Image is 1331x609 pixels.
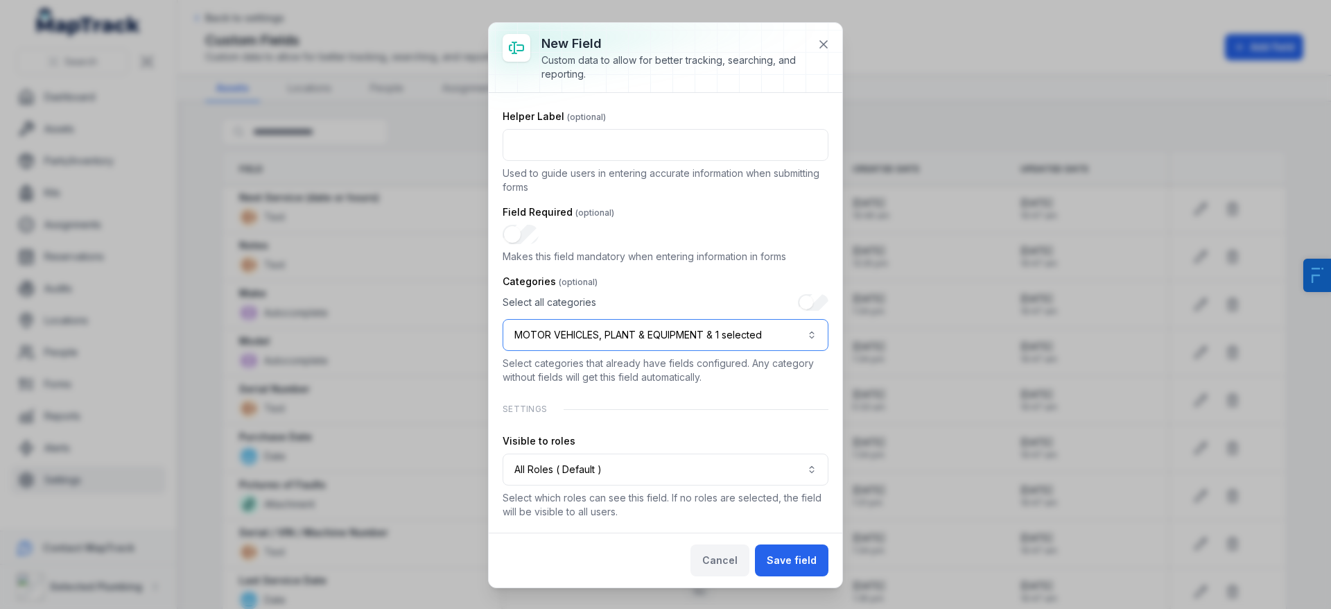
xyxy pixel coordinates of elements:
input: :rgj:-form-item-label [503,129,828,161]
h3: New field [541,34,806,53]
label: Categories [503,275,598,289]
label: Visible to roles [503,434,575,448]
button: Save field [755,544,828,576]
button: Cancel [690,544,749,576]
p: Select categories that already have fields configured. Any category without fields will get this ... [503,357,828,384]
div: Settings [503,395,828,423]
button: All Roles ( Default ) [503,454,828,486]
label: Field Required [503,205,614,219]
label: Helper Label [503,110,606,123]
button: MOTOR VEHICLES, PLANT & EQUIPMENT & 1 selected [503,319,828,351]
p: Makes this field mandatory when entering information in forms [503,250,828,264]
div: Custom data to allow for better tracking, searching, and reporting. [541,53,806,81]
p: Used to guide users in entering accurate information when submitting forms [503,166,828,194]
span: Select all categories [503,295,596,309]
p: Select which roles can see this field. If no roles are selected, the field will be visible to all... [503,491,828,519]
div: :rgp:-form-item-label [503,294,828,351]
input: :rgk:-form-item-label [503,225,539,244]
